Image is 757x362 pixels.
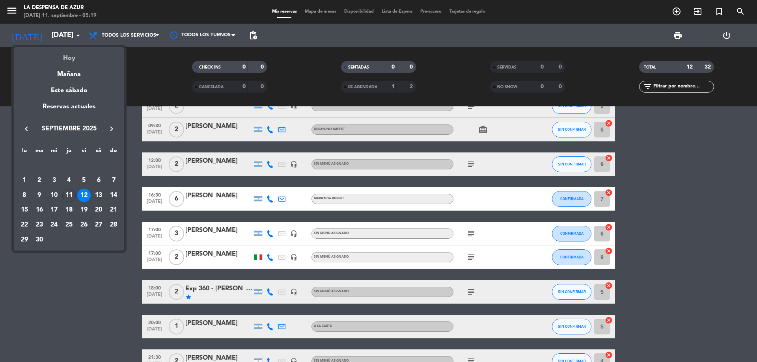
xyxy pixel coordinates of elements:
[17,158,121,173] td: SEP.
[33,233,46,247] div: 30
[76,188,91,203] td: 12 de septiembre de 2025
[91,173,106,188] td: 6 de septiembre de 2025
[14,102,124,118] div: Reservas actuales
[104,124,119,134] button: keyboard_arrow_right
[107,189,120,202] div: 14
[14,63,124,80] div: Mañana
[47,188,62,203] td: 10 de septiembre de 2025
[47,146,62,158] th: miércoles
[17,173,32,188] td: 1 de septiembre de 2025
[91,217,106,232] td: 27 de septiembre de 2025
[77,203,91,217] div: 19
[33,218,46,232] div: 23
[62,188,76,203] td: 11 de septiembre de 2025
[62,189,76,202] div: 11
[22,124,31,134] i: keyboard_arrow_left
[77,218,91,232] div: 26
[91,188,106,203] td: 13 de septiembre de 2025
[62,173,76,188] td: 4 de septiembre de 2025
[106,188,121,203] td: 14 de septiembre de 2025
[77,174,91,187] div: 5
[17,146,32,158] th: lunes
[18,189,31,202] div: 8
[47,174,61,187] div: 3
[62,217,76,232] td: 25 de septiembre de 2025
[19,124,34,134] button: keyboard_arrow_left
[32,232,47,247] td: 30 de septiembre de 2025
[62,174,76,187] div: 4
[107,218,120,232] div: 28
[17,217,32,232] td: 22 de septiembre de 2025
[32,202,47,217] td: 16 de septiembre de 2025
[91,146,106,158] th: sábado
[62,203,76,217] div: 18
[47,189,61,202] div: 10
[106,146,121,158] th: domingo
[32,217,47,232] td: 23 de septiembre de 2025
[14,80,124,102] div: Este sábado
[47,203,61,217] div: 17
[34,124,104,134] span: septiembre 2025
[107,124,116,134] i: keyboard_arrow_right
[33,203,46,217] div: 16
[107,174,120,187] div: 7
[32,188,47,203] td: 9 de septiembre de 2025
[18,233,31,247] div: 29
[33,189,46,202] div: 9
[17,202,32,217] td: 15 de septiembre de 2025
[92,189,105,202] div: 13
[62,202,76,217] td: 18 de septiembre de 2025
[18,174,31,187] div: 1
[32,146,47,158] th: martes
[92,218,105,232] div: 27
[76,217,91,232] td: 26 de septiembre de 2025
[17,232,32,247] td: 29 de septiembre de 2025
[17,188,32,203] td: 8 de septiembre de 2025
[18,218,31,232] div: 22
[14,47,124,63] div: Hoy
[77,189,91,202] div: 12
[92,203,105,217] div: 20
[47,218,61,232] div: 24
[47,202,62,217] td: 17 de septiembre de 2025
[92,174,105,187] div: 6
[91,202,106,217] td: 20 de septiembre de 2025
[47,173,62,188] td: 3 de septiembre de 2025
[76,146,91,158] th: viernes
[76,173,91,188] td: 5 de septiembre de 2025
[18,203,31,217] div: 15
[62,146,76,158] th: jueves
[106,202,121,217] td: 21 de septiembre de 2025
[76,202,91,217] td: 19 de septiembre de 2025
[47,217,62,232] td: 24 de septiembre de 2025
[106,173,121,188] td: 7 de septiembre de 2025
[106,217,121,232] td: 28 de septiembre de 2025
[33,174,46,187] div: 2
[107,203,120,217] div: 21
[62,218,76,232] div: 25
[32,173,47,188] td: 2 de septiembre de 2025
